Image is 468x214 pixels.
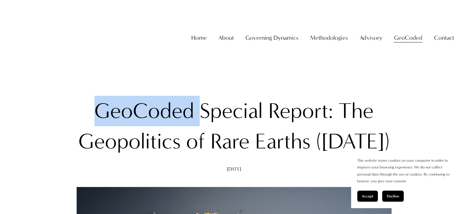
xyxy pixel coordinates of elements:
span: Accept [362,194,373,198]
span: [DATE] [227,166,241,172]
span: Methodologies [310,32,348,43]
span: Decline [387,194,399,198]
a: folder dropdown [310,32,348,44]
span: GeoCoded [394,32,422,43]
h1: GeoCoded Special Report: The Geopolitics of Rare Earths ([DATE]) [60,96,408,157]
button: Accept [357,191,378,202]
a: folder dropdown [218,32,234,44]
span: Advisory [360,32,382,43]
a: Home [191,32,207,44]
span: Governing Dynamics [246,32,298,43]
p: This website stores cookies on your computer in order to improve your browsing experience. We do ... [357,157,456,184]
a: folder dropdown [360,32,382,44]
button: Decline [382,191,404,202]
section: Cookie banner [351,151,462,208]
a: folder dropdown [434,32,454,44]
a: folder dropdown [394,32,422,44]
a: folder dropdown [246,32,298,44]
span: About [218,32,234,43]
img: Christopher Sanchez &amp; Co. [14,9,71,66]
span: Contact [434,32,454,43]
